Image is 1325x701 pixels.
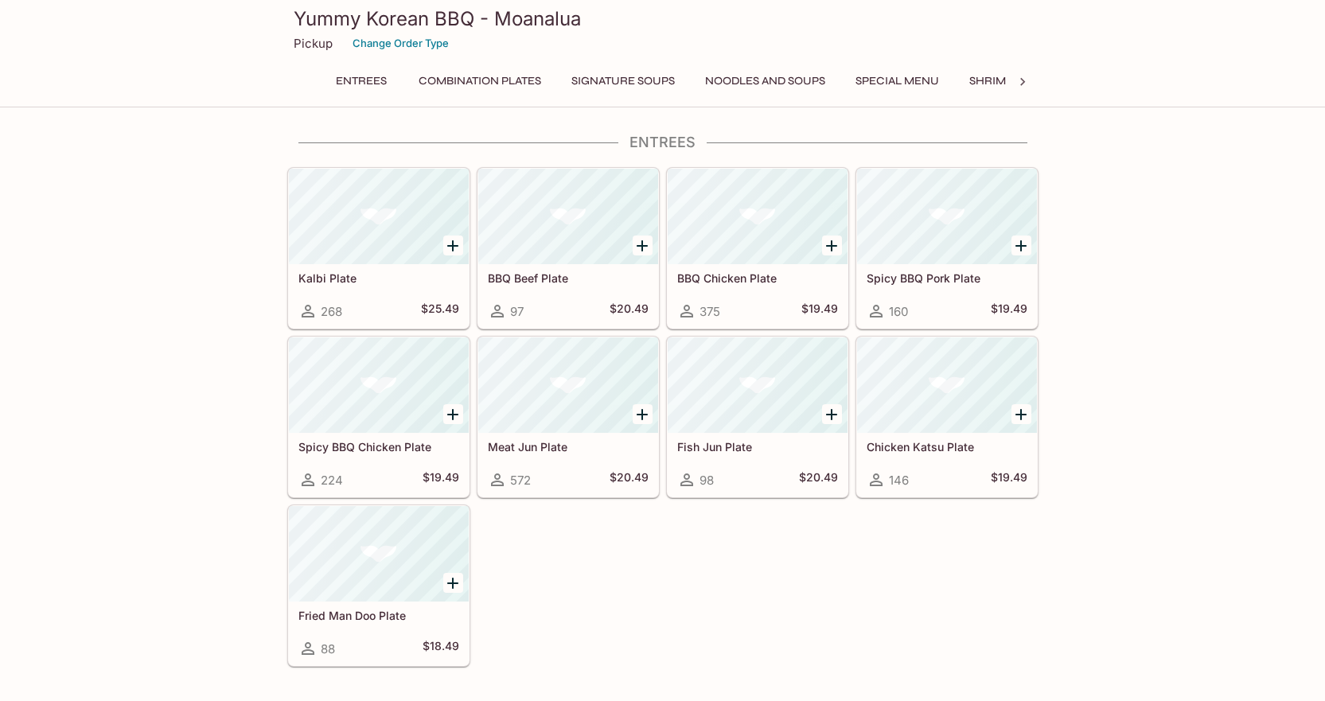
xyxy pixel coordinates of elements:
[857,169,1037,264] div: Spicy BBQ Pork Plate
[856,337,1038,497] a: Chicken Katsu Plate146$19.49
[1011,236,1031,255] button: Add Spicy BBQ Pork Plate
[288,505,470,666] a: Fried Man Doo Plate88$18.49
[700,473,714,488] span: 98
[668,337,848,433] div: Fish Jun Plate
[822,236,842,255] button: Add BBQ Chicken Plate
[847,70,948,92] button: Special Menu
[991,302,1027,321] h5: $19.49
[321,641,335,656] span: 88
[410,70,550,92] button: Combination Plates
[488,271,649,285] h5: BBQ Beef Plate
[889,304,908,319] span: 160
[610,302,649,321] h5: $20.49
[298,271,459,285] h5: Kalbi Plate
[889,473,909,488] span: 146
[298,609,459,622] h5: Fried Man Doo Plate
[345,31,456,56] button: Change Order Type
[289,506,469,602] div: Fried Man Doo Plate
[294,36,333,51] p: Pickup
[677,440,838,454] h5: Fish Jun Plate
[443,573,463,593] button: Add Fried Man Doo Plate
[668,169,848,264] div: BBQ Chicken Plate
[1011,404,1031,424] button: Add Chicken Katsu Plate
[856,168,1038,329] a: Spicy BBQ Pork Plate160$19.49
[289,169,469,264] div: Kalbi Plate
[822,404,842,424] button: Add Fish Jun Plate
[423,639,459,658] h5: $18.49
[696,70,834,92] button: Noodles and Soups
[298,440,459,454] h5: Spicy BBQ Chicken Plate
[801,302,838,321] h5: $19.49
[478,337,658,433] div: Meat Jun Plate
[443,236,463,255] button: Add Kalbi Plate
[288,337,470,497] a: Spicy BBQ Chicken Plate224$19.49
[289,337,469,433] div: Spicy BBQ Chicken Plate
[700,304,720,319] span: 375
[610,470,649,489] h5: $20.49
[667,168,848,329] a: BBQ Chicken Plate375$19.49
[563,70,684,92] button: Signature Soups
[633,236,653,255] button: Add BBQ Beef Plate
[287,134,1039,151] h4: Entrees
[991,470,1027,489] h5: $19.49
[867,440,1027,454] h5: Chicken Katsu Plate
[477,337,659,497] a: Meat Jun Plate572$20.49
[961,70,1074,92] button: Shrimp Combos
[857,337,1037,433] div: Chicken Katsu Plate
[478,169,658,264] div: BBQ Beef Plate
[443,404,463,424] button: Add Spicy BBQ Chicken Plate
[325,70,397,92] button: Entrees
[667,337,848,497] a: Fish Jun Plate98$20.49
[421,302,459,321] h5: $25.49
[510,304,524,319] span: 97
[321,304,342,319] span: 268
[799,470,838,489] h5: $20.49
[488,440,649,454] h5: Meat Jun Plate
[633,404,653,424] button: Add Meat Jun Plate
[677,271,838,285] h5: BBQ Chicken Plate
[321,473,343,488] span: 224
[423,470,459,489] h5: $19.49
[294,6,1032,31] h3: Yummy Korean BBQ - Moanalua
[288,168,470,329] a: Kalbi Plate268$25.49
[477,168,659,329] a: BBQ Beef Plate97$20.49
[510,473,531,488] span: 572
[867,271,1027,285] h5: Spicy BBQ Pork Plate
